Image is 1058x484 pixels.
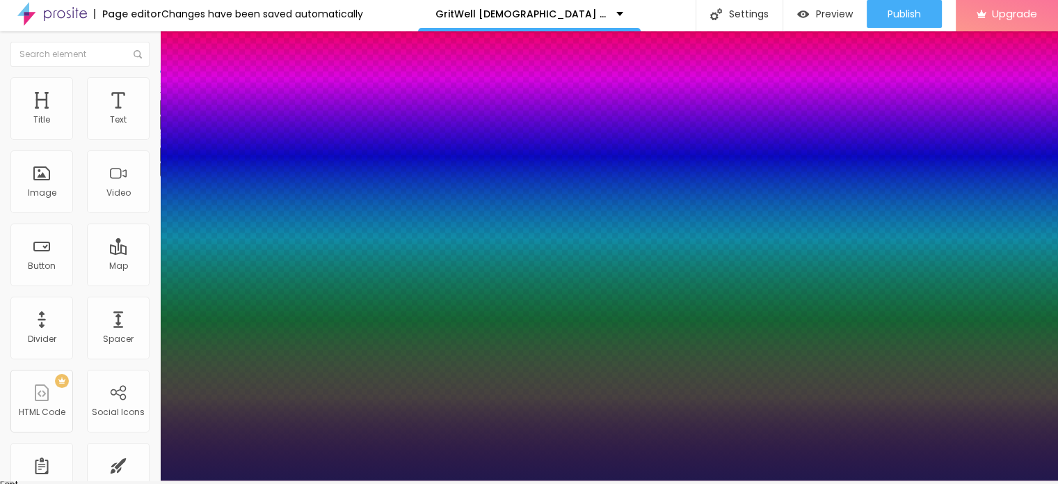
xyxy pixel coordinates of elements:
div: Video [106,188,131,198]
input: Search element [10,42,150,67]
span: Upgrade [992,8,1037,19]
div: Map [109,261,128,271]
p: GritWell [DEMOGRAPHIC_DATA] Performance Customer Complaints & Truth Exposed! [435,9,606,19]
div: Divider [28,334,56,344]
div: Social Icons [92,407,145,417]
img: view-1.svg [797,8,809,20]
div: Changes have been saved automatically [161,9,363,19]
div: Image [28,188,56,198]
img: Icone [710,8,722,20]
div: Spacer [103,334,134,344]
div: Page editor [94,9,161,19]
div: HTML Code [19,407,65,417]
div: Title [33,115,50,125]
img: Icone [134,50,142,58]
div: Text [110,115,127,125]
span: Publish [888,8,921,19]
span: Preview [816,8,853,19]
div: Button [28,261,56,271]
